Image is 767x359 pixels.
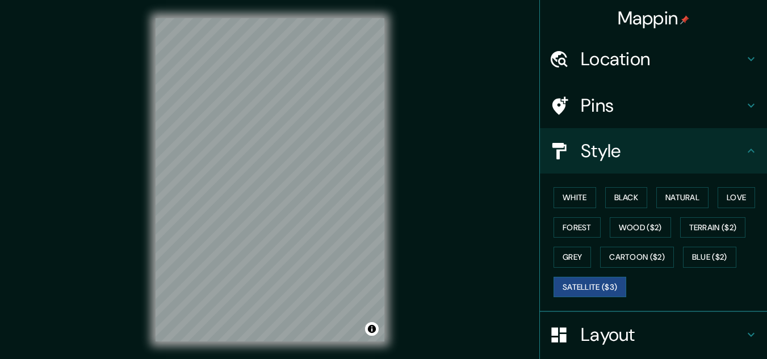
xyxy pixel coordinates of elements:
button: Natural [656,187,709,208]
button: Love [718,187,755,208]
button: Wood ($2) [610,217,671,238]
div: Layout [540,312,767,357]
div: Style [540,128,767,174]
button: Black [605,187,648,208]
iframe: Help widget launcher [666,315,755,347]
canvas: Map [156,18,384,341]
button: Satellite ($3) [554,277,626,298]
h4: Layout [581,323,744,346]
h4: Location [581,48,744,70]
div: Pins [540,83,767,128]
button: Forest [554,217,601,238]
button: Toggle attribution [365,322,379,336]
div: Location [540,36,767,82]
img: pin-icon.png [680,15,689,24]
h4: Pins [581,94,744,117]
button: White [554,187,596,208]
button: Terrain ($2) [680,217,746,238]
h4: Style [581,140,744,162]
h4: Mappin [618,7,690,29]
button: Grey [554,247,591,268]
button: Cartoon ($2) [600,247,674,268]
button: Blue ($2) [683,247,736,268]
